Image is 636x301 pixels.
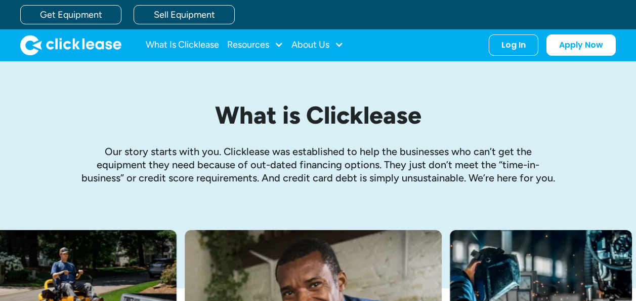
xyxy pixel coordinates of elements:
[291,35,344,55] div: About Us
[227,35,283,55] div: Resources
[134,5,235,24] a: Sell Equipment
[501,40,526,50] div: Log In
[546,34,616,56] a: Apply Now
[146,35,219,55] a: What Is Clicklease
[20,5,121,24] a: Get Equipment
[20,35,121,55] a: home
[20,35,121,55] img: Clicklease logo
[80,102,556,129] h1: What is Clicklease
[80,145,556,184] p: Our story starts with you. Clicklease was established to help the businesses who can’t get the eq...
